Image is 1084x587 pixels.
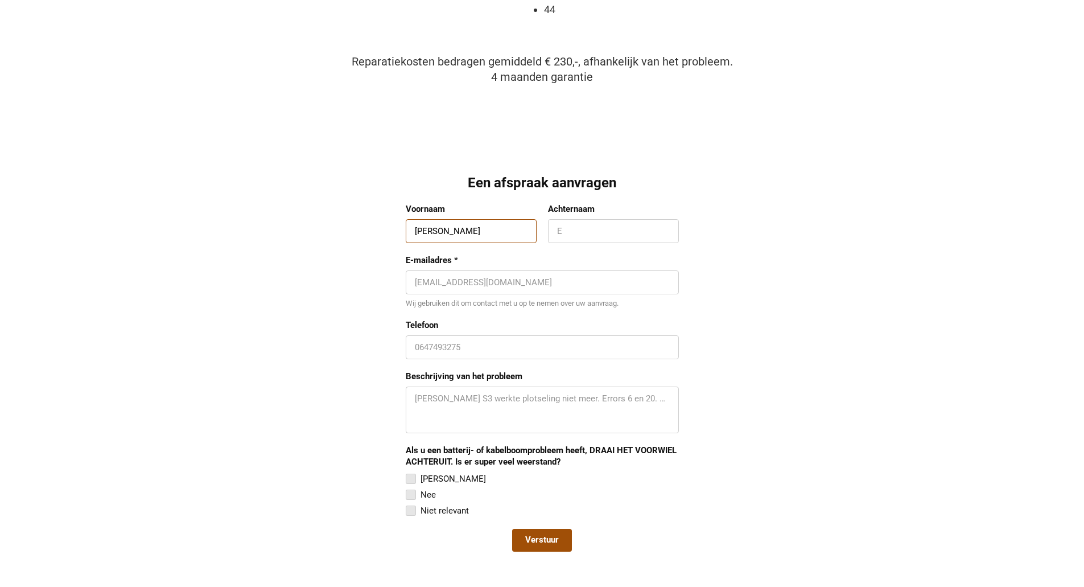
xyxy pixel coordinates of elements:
input: Achternaam [557,225,670,237]
li: 44 [544,2,555,17]
div: Niet relevant [421,504,469,518]
div: Als u een batterij- of kabelboomprobleem heeft, DRAAI HET VOORWIEL ACHTERUIT. Is er super veel we... [406,445,679,467]
div: [PERSON_NAME] [421,472,486,486]
div: Wij gebruiken dit om contact met u op te nemen over uw aanvraag. [406,299,679,308]
input: 0647493275 [415,342,670,353]
label: Telefoon [406,319,679,331]
input: E-mailadres * [415,277,670,288]
label: Beschrijving van het probleem [406,371,679,382]
button: Verstuur [512,529,572,552]
label: E-mailadres * [406,254,679,266]
label: Voornaam [406,203,537,215]
span: 4 maanden garantie [491,70,593,84]
span: Verstuur [525,535,559,546]
div: Nee [421,488,436,502]
div: Een afspraak aanvragen [406,174,679,192]
span: Reparatiekosten bedragen gemiddeld € 230,-, afhankelijk van het probleem. [352,55,733,68]
label: Achternaam [548,203,679,215]
input: Voornaam [415,225,527,237]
